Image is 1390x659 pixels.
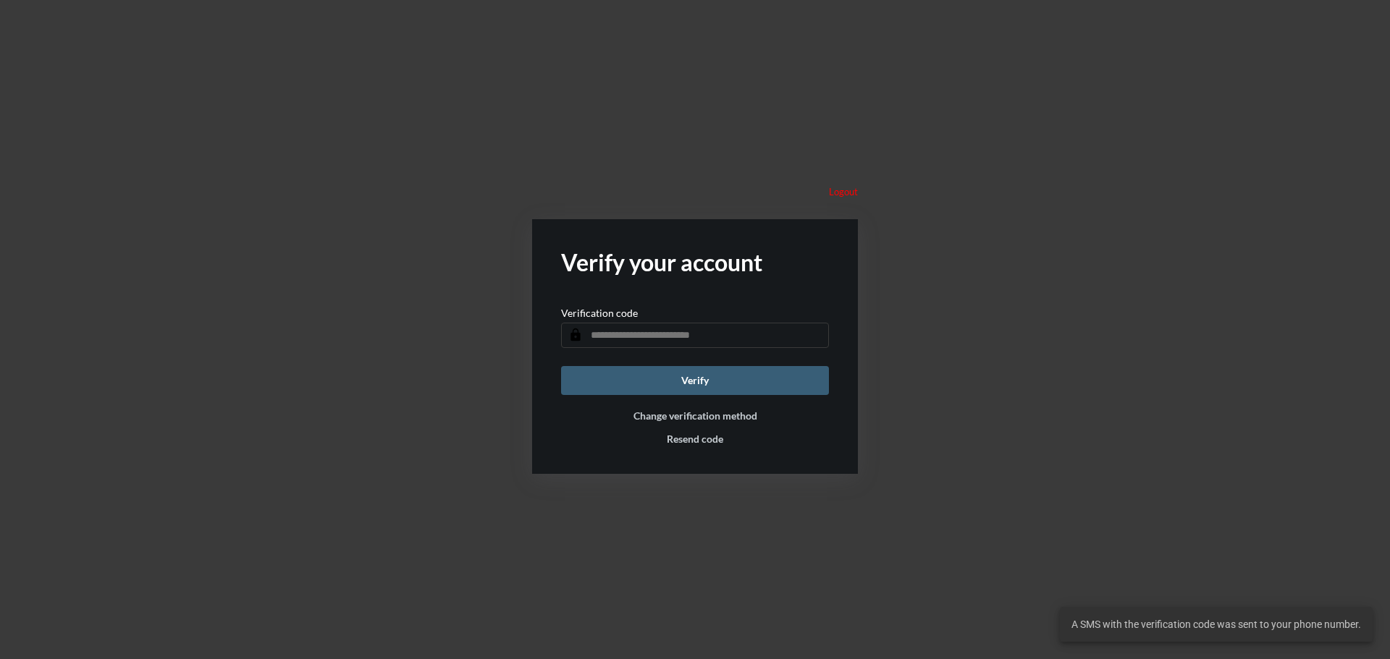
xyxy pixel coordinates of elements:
[1071,617,1361,632] span: A SMS with the verification code was sent to your phone number.
[561,248,829,276] h2: Verify your account
[561,366,829,395] button: Verify
[561,307,638,319] p: Verification code
[667,433,723,445] button: Resend code
[829,186,858,197] p: Logout
[633,409,757,422] button: Change verification method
